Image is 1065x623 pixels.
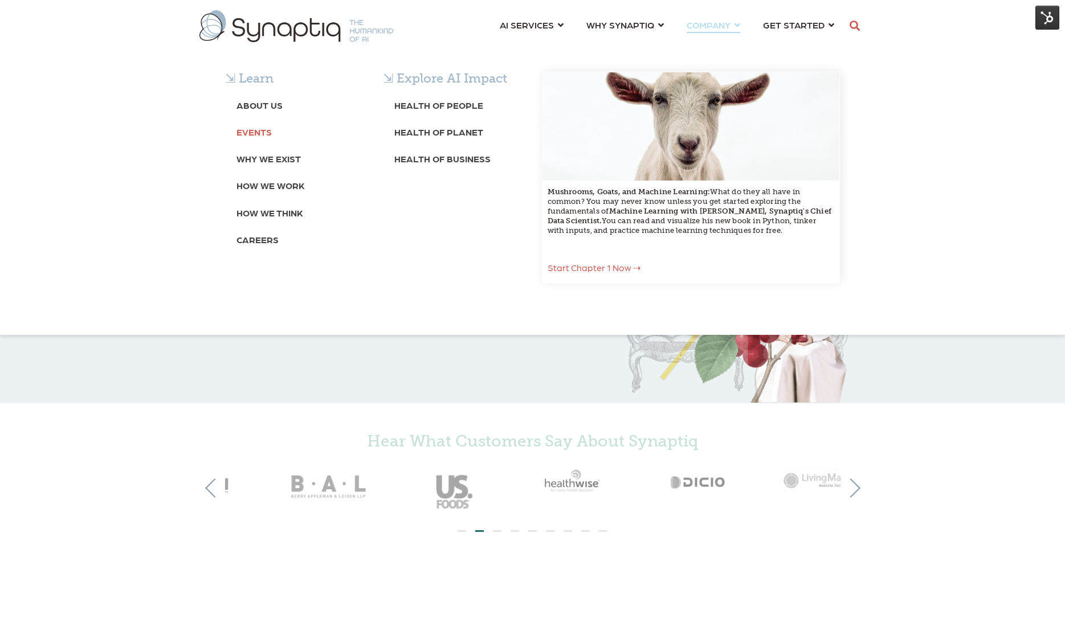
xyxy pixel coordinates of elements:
[475,530,484,532] li: Page dot 2
[581,530,590,532] li: Page dot 8
[528,530,537,532] li: Page dot 5
[841,478,860,498] button: Next
[205,334,325,363] iframe: Embedded CTA
[500,17,554,32] span: AI SERVICES
[546,530,554,532] li: Page dot 6
[199,10,393,42] img: synaptiq logo-1
[1035,6,1059,30] img: HubSpot Tools Menu Toggle
[638,456,761,506] img: Dicio
[687,14,740,35] a: COMPANY
[268,456,391,519] img: BAL_gray50
[493,530,501,532] li: Page dot 3
[586,14,664,35] a: WHY SYNAPTIQ
[347,334,495,363] iframe: Embedded CTA
[500,14,564,35] a: AI SERVICES
[761,456,884,503] img: Living Matrix
[391,456,515,519] img: USFoods_gray50
[599,530,607,532] li: Page dot 9
[458,530,466,532] li: Page dot 1
[763,14,834,35] a: GET STARTED
[515,456,638,506] img: Healthwise_gray50
[763,17,825,32] span: GET STARTED
[205,478,225,498] button: Previous
[511,530,519,532] li: Page dot 4
[687,17,731,32] span: COMPANY
[464,548,601,577] iframe: Embedded CTA
[225,432,840,451] h4: Hear What Customers Say About Synaptiq
[564,530,572,532] li: Page dot 7
[488,6,846,47] nav: menu
[586,17,654,32] span: WHY SYNAPTIQ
